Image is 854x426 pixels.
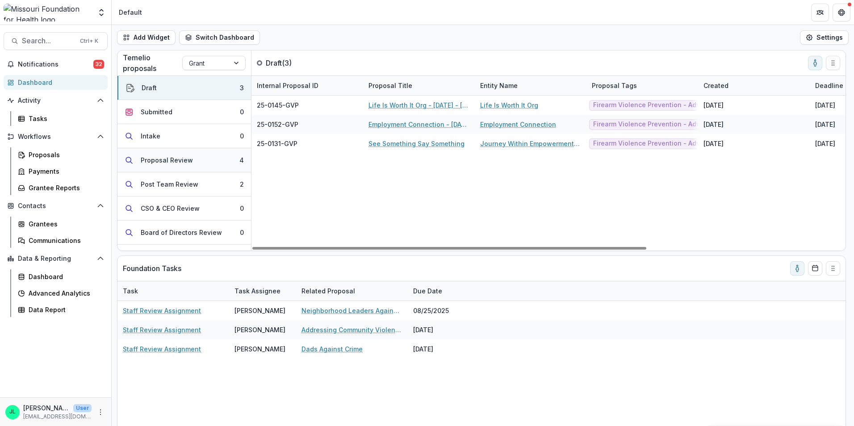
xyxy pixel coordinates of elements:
[363,76,475,95] div: Proposal Title
[296,286,360,296] div: Related Proposal
[23,403,70,413] p: [PERSON_NAME]
[698,76,810,95] div: Created
[790,261,804,276] button: toggle-assigned-to-me
[78,36,100,46] div: Ctrl + K
[234,306,285,315] div: [PERSON_NAME]
[14,164,108,179] a: Payments
[123,344,201,354] a: Staff Review Assignment
[815,100,835,110] div: [DATE]
[240,228,244,237] div: 0
[703,139,724,148] div: [DATE]
[408,301,475,320] div: 08/25/2025
[480,139,581,148] a: Journey Within Empowerment Center
[363,81,418,90] div: Proposal Title
[29,236,100,245] div: Communications
[117,172,251,196] button: Post Team Review2
[234,325,285,334] div: [PERSON_NAME]
[117,30,176,45] button: Add Widget
[251,81,324,90] div: Internal Proposal ID
[240,131,244,141] div: 0
[14,233,108,248] a: Communications
[408,281,475,301] div: Due Date
[117,76,251,100] button: Draft3
[18,78,100,87] div: Dashboard
[4,199,108,213] button: Open Contacts
[703,120,724,129] div: [DATE]
[240,204,244,213] div: 0
[815,120,835,129] div: [DATE]
[301,306,402,315] a: Neighborhood Leaders Against Firearm Deaths
[117,124,251,148] button: Intake0
[14,269,108,284] a: Dashboard
[29,219,100,229] div: Grantees
[14,180,108,195] a: Grantee Reports
[93,60,104,69] span: 32
[833,4,850,21] button: Get Help
[826,56,840,70] button: Drag
[117,286,143,296] div: Task
[475,76,586,95] div: Entity Name
[29,272,100,281] div: Dashboard
[123,325,201,334] a: Staff Review Assignment
[14,302,108,317] a: Data Report
[29,183,100,192] div: Grantee Reports
[239,155,244,165] div: 4
[698,81,734,90] div: Created
[4,75,108,90] a: Dashboard
[123,306,201,315] a: Staff Review Assignment
[95,407,106,418] button: More
[480,120,556,129] a: Employment Connection
[14,111,108,126] a: Tasks
[4,32,108,50] button: Search...
[123,52,182,74] p: Temelio proposals
[141,107,172,117] div: Submitted
[22,37,75,45] span: Search...
[141,204,200,213] div: CSO & CEO Review
[14,147,108,162] a: Proposals
[296,281,408,301] div: Related Proposal
[4,93,108,108] button: Open Activity
[23,413,92,421] p: [EMAIL_ADDRESS][DOMAIN_NAME]
[18,97,93,104] span: Activity
[117,100,251,124] button: Submitted0
[266,58,333,68] p: Draft ( 3 )
[29,150,100,159] div: Proposals
[229,286,286,296] div: Task Assignee
[586,76,698,95] div: Proposal Tags
[808,261,822,276] button: Calendar
[117,281,229,301] div: Task
[408,339,475,359] div: [DATE]
[368,120,469,129] a: Employment Connection - [DATE] - [DATE] Supporting Grassroots Efforts and Capacity to Address Fir...
[29,305,100,314] div: Data Report
[141,131,160,141] div: Intake
[808,56,822,70] button: toggle-assigned-to-me
[4,57,108,71] button: Notifications32
[141,155,193,165] div: Proposal Review
[408,320,475,339] div: [DATE]
[368,139,465,148] a: See Something Say Something
[257,100,299,110] span: 25-0145-GVP
[475,81,523,90] div: Entity Name
[117,196,251,221] button: CSO & CEO Review0
[480,100,538,110] a: Life Is Worth It Org
[368,100,469,110] a: Life Is Worth It Org - [DATE] - [DATE] Supporting Grassroots Efforts and Capacity to Address Fire...
[14,286,108,301] a: Advanced Analytics
[141,180,198,189] div: Post Team Review
[123,263,181,274] p: Foundation Tasks
[826,261,840,276] button: Drag
[73,404,92,412] p: User
[95,4,108,21] button: Open entity switcher
[251,76,363,95] div: Internal Proposal ID
[301,325,402,334] a: Addressing Community Violence Through High-quality Arts and Education Experiences
[229,281,296,301] div: Task Assignee
[18,202,93,210] span: Contacts
[408,286,448,296] div: Due Date
[703,100,724,110] div: [DATE]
